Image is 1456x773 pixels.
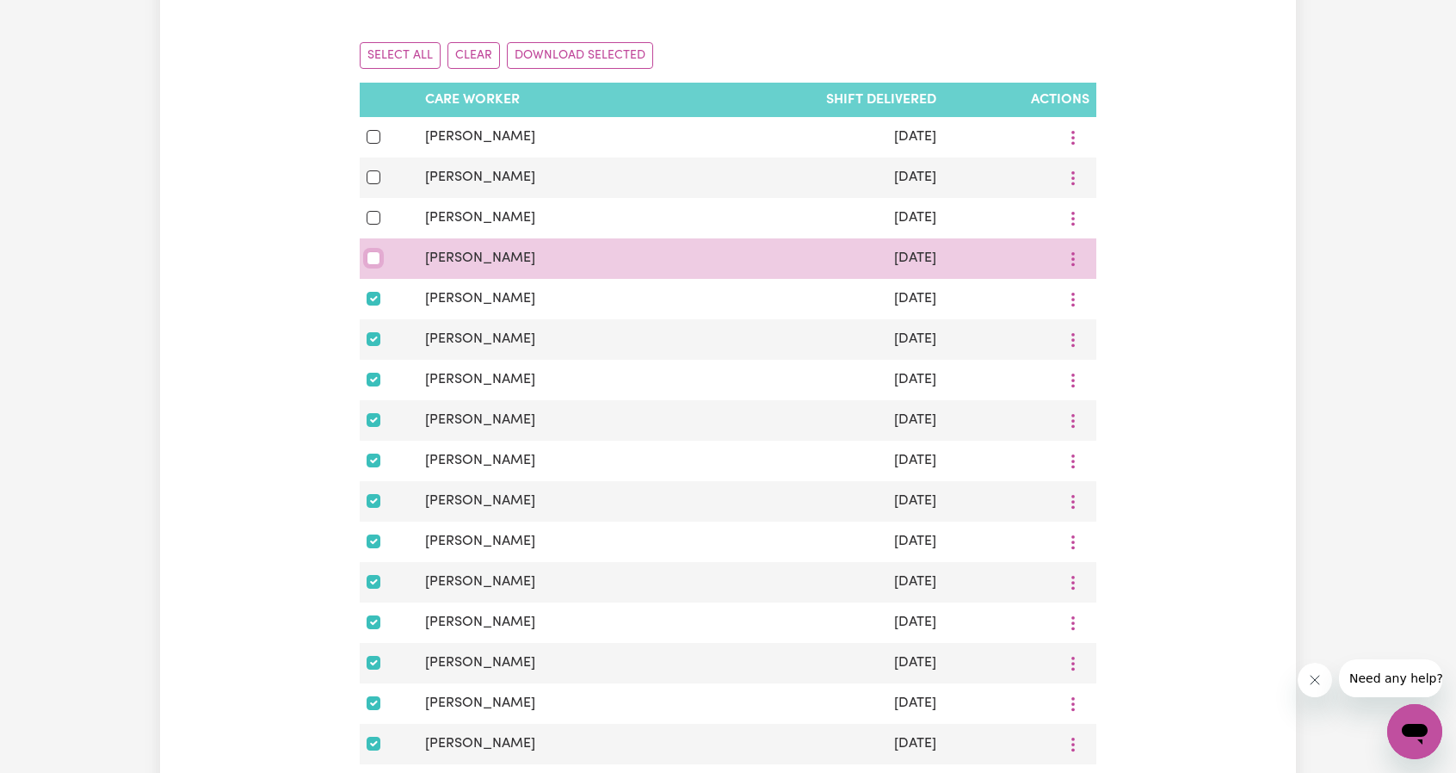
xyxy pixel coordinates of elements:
[1298,663,1332,697] iframe: Close message
[1057,245,1089,272] button: More options
[425,656,535,670] span: [PERSON_NAME]
[425,211,535,225] span: [PERSON_NAME]
[681,481,943,522] td: [DATE]
[425,292,535,306] span: [PERSON_NAME]
[425,575,535,589] span: [PERSON_NAME]
[425,170,535,184] span: [PERSON_NAME]
[360,42,441,69] button: Select All
[681,198,943,238] td: [DATE]
[425,93,520,107] span: Care Worker
[681,603,943,643] td: [DATE]
[681,360,943,400] td: [DATE]
[425,332,535,346] span: [PERSON_NAME]
[1057,286,1089,312] button: More options
[1057,650,1089,677] button: More options
[425,615,535,629] span: [PERSON_NAME]
[1057,569,1089,596] button: More options
[425,737,535,751] span: [PERSON_NAME]
[681,238,943,279] td: [DATE]
[425,494,535,508] span: [PERSON_NAME]
[681,83,943,117] th: Shift delivered
[1057,407,1089,434] button: More options
[681,158,943,198] td: [DATE]
[1057,205,1089,232] button: More options
[1057,164,1089,191] button: More options
[1057,690,1089,717] button: More options
[1339,659,1442,697] iframe: Message from company
[681,683,943,724] td: [DATE]
[943,83,1096,117] th: Actions
[681,643,943,683] td: [DATE]
[681,279,943,319] td: [DATE]
[681,724,943,764] td: [DATE]
[1057,488,1089,515] button: More options
[425,454,535,467] span: [PERSON_NAME]
[1387,704,1442,759] iframe: Button to launch messaging window
[1057,326,1089,353] button: More options
[1057,731,1089,758] button: More options
[507,42,653,69] button: Download Selected
[1057,609,1089,636] button: More options
[1057,448,1089,474] button: More options
[1057,367,1089,393] button: More options
[425,130,535,144] span: [PERSON_NAME]
[425,535,535,548] span: [PERSON_NAME]
[1057,529,1089,555] button: More options
[447,42,500,69] button: Clear
[10,12,104,26] span: Need any help?
[425,373,535,386] span: [PERSON_NAME]
[681,562,943,603] td: [DATE]
[681,400,943,441] td: [DATE]
[1057,124,1089,151] button: More options
[681,522,943,562] td: [DATE]
[681,441,943,481] td: [DATE]
[425,413,535,427] span: [PERSON_NAME]
[681,319,943,360] td: [DATE]
[425,696,535,710] span: [PERSON_NAME]
[681,117,943,158] td: [DATE]
[425,251,535,265] span: [PERSON_NAME]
